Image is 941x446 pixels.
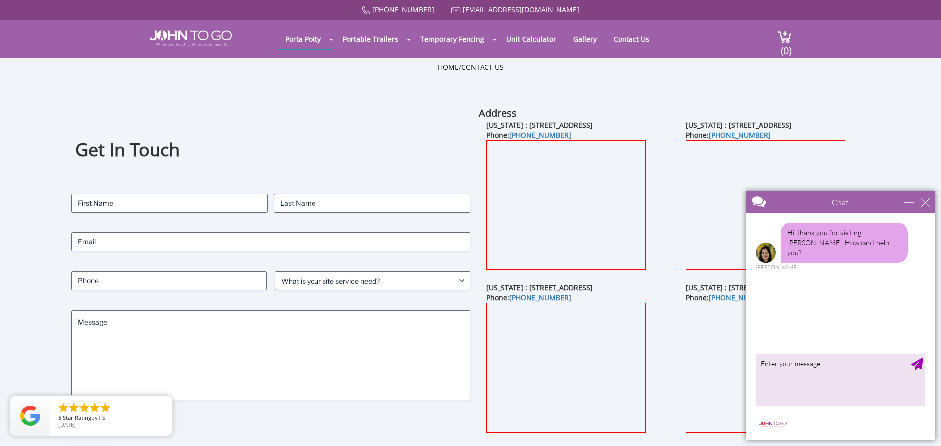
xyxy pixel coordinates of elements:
h1: Get In Touch [75,138,467,162]
a: [PHONE_NUMBER] [709,293,771,302]
input: First Name [71,194,268,213]
img: Call [362,6,370,15]
li:  [99,402,111,414]
li:  [78,402,90,414]
input: Phone [71,271,267,290]
b: Phone: [686,130,771,140]
span: (0) [780,36,792,57]
a: Temporary Fencing [413,29,492,49]
a: [PHONE_NUMBER] [709,130,771,140]
a: Porta Potty [278,29,328,49]
li:  [68,402,80,414]
a: Contact Us [461,62,504,72]
a: [EMAIL_ADDRESS][DOMAIN_NAME] [463,5,579,14]
a: Unit Calculator [499,29,564,49]
a: Gallery [566,29,604,49]
img: cart a [777,30,792,44]
a: [PHONE_NUMBER] [509,130,571,140]
input: Email [71,232,470,251]
ul: / [438,62,504,72]
b: [US_STATE] : [STREET_ADDRESS] [486,120,593,130]
img: Review Rating [20,406,40,426]
span: T S [98,414,105,421]
b: Phone: [686,293,771,302]
li:  [57,402,69,414]
b: [US_STATE] : [STREET_ADDRESS] [486,283,593,292]
b: Phone: [486,293,571,302]
span: Star Rating [63,414,91,421]
img: Mail [451,7,461,14]
label: CAPTCHA [71,420,470,430]
span: [DATE] [58,421,76,428]
span: 5 [58,414,61,421]
input: Last Name [274,194,470,213]
b: [US_STATE] : [STREET_ADDRESS] [686,120,792,130]
iframe: Live Chat Box [740,185,941,446]
b: [US_STATE] : [STREET_ADDRESS][US_STATE] [686,283,829,292]
a: Contact Us [606,29,657,49]
a: [PHONE_NUMBER] [509,293,571,302]
a: [PHONE_NUMBER] [372,5,434,14]
a: Home [438,62,459,72]
b: Address [479,106,517,120]
span: by [58,415,164,422]
b: Phone: [486,130,571,140]
img: JOHN to go [150,30,232,46]
li:  [89,402,101,414]
a: Portable Trailers [335,29,406,49]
